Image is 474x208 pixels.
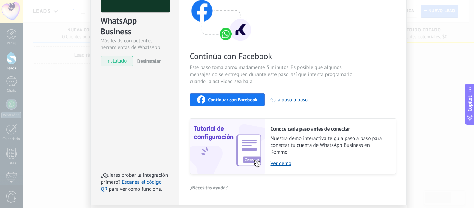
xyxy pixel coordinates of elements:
button: Guía paso a paso [270,97,308,103]
span: Desinstalar [137,58,161,64]
h2: Conoce cada paso antes de conectar [271,126,389,132]
span: Nuestra demo interactiva te guía paso a paso para conectar tu cuenta de WhatsApp Business en Kommo. [271,135,389,156]
span: Copilot [466,95,473,111]
span: para ver cómo funciona. [109,186,162,192]
div: WhatsApp Business [101,15,169,38]
span: Continuar con Facebook [208,97,258,102]
span: ¿Necesitas ayuda? [190,185,228,190]
div: Más leads con potentes herramientas de WhatsApp [101,38,169,51]
a: Ver demo [271,160,389,167]
button: ¿Necesitas ayuda? [190,182,228,193]
span: ¿Quieres probar la integración primero? [101,172,168,185]
span: instalado [101,56,133,66]
span: Este paso toma aproximadamente 5 minutos. Es posible que algunos mensajes no se entreguen durante... [190,64,355,85]
button: Continuar con Facebook [190,93,265,106]
a: Escanea el código QR [101,179,162,192]
span: Continúa con Facebook [190,51,355,61]
button: Desinstalar [135,56,161,66]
